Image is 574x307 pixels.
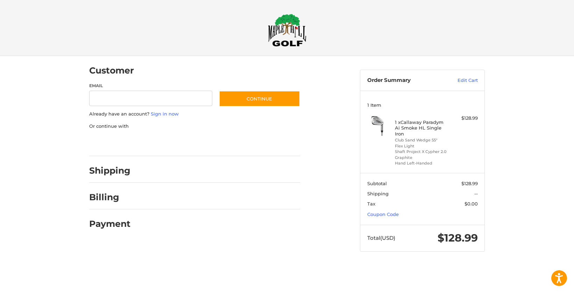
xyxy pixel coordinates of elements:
h2: Customer [89,65,134,76]
span: Subtotal [367,181,387,186]
h4: 1 x Callaway Paradym Ai Smoke HL Single Iron [395,119,448,137]
a: Coupon Code [367,211,399,217]
span: Tax [367,201,375,207]
span: $128.99 [461,181,478,186]
li: Hand Left-Handed [395,160,448,166]
span: Shipping [367,191,389,196]
iframe: PayPal-paypal [87,137,140,149]
iframe: PayPal-paylater [146,137,199,149]
iframe: PayPal-venmo [206,137,258,149]
button: Continue [219,91,300,107]
iframe: Google Customer Reviews [516,288,574,307]
p: Or continue with [89,123,300,130]
span: $128.99 [438,231,478,244]
img: Maple Hill Golf [268,14,306,47]
span: $0.00 [465,201,478,207]
label: Email [89,83,212,89]
a: Sign in now [151,111,179,117]
a: Edit Cart [442,77,478,84]
div: $128.99 [450,115,478,122]
h2: Billing [89,192,130,203]
p: Already have an account? [89,111,300,118]
li: Shaft Project X Cypher 2.0 Graphite [395,149,448,160]
span: Total (USD) [367,235,395,241]
h3: Order Summary [367,77,442,84]
h2: Shipping [89,165,130,176]
li: Club Sand Wedge 55° [395,137,448,143]
li: Flex Light [395,143,448,149]
h2: Payment [89,218,130,229]
h3: 1 Item [367,102,478,108]
span: -- [474,191,478,196]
